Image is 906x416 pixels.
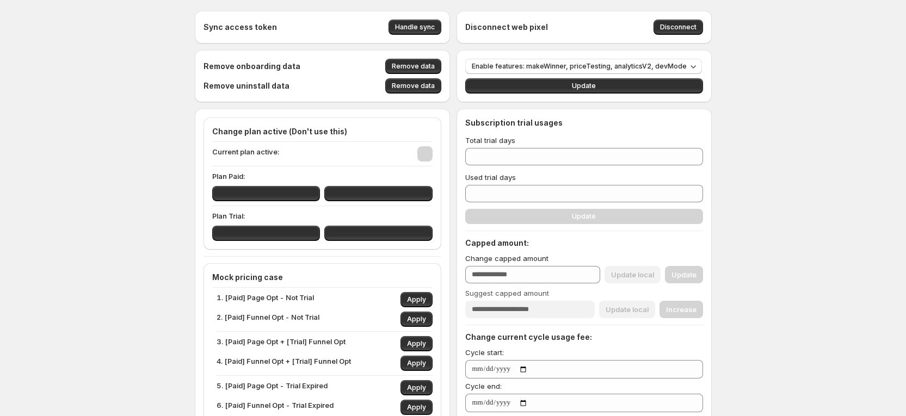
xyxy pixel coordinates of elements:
span: Change capped amount [465,254,548,263]
button: Enable features: makeWinner, priceTesting, analyticsV2, devMode [465,59,702,74]
button: Apply [400,380,433,395]
span: Total trial days [465,136,515,145]
span: Handle sync [395,23,435,32]
button: Remove data [385,59,441,74]
p: Current plan active: [212,146,280,162]
button: Apply [400,336,433,351]
span: Apply [407,295,426,304]
p: 5. [Paid] Page Opt - Trial Expired [217,380,328,395]
span: Apply [407,359,426,368]
button: Disconnect [654,20,703,35]
button: Apply [400,356,433,371]
p: Plan Trial: [212,210,433,221]
h4: Sync access token [204,22,277,33]
span: Enable features: makeWinner, priceTesting, analyticsV2, devMode [472,62,687,71]
button: Update [465,78,703,94]
p: 6. [Paid] Funnel Opt - Trial Expired [217,400,334,415]
button: Apply [400,400,433,415]
h4: Disconnect web pixel [465,22,548,33]
h4: Capped amount: [465,238,703,249]
h4: Remove onboarding data [204,61,300,72]
button: Remove data [385,78,441,94]
h4: Mock pricing case [212,272,433,283]
span: Disconnect [660,23,697,32]
span: Used trial days [465,173,516,182]
span: Cycle end: [465,382,502,390]
h4: Remove uninstall data [204,80,289,91]
button: Apply [400,292,433,307]
span: Apply [407,339,426,348]
button: Handle sync [389,20,441,35]
p: 4. [Paid] Funnel Opt + [Trial] Funnel Opt [217,356,351,371]
h4: Change current cycle usage fee: [465,332,703,343]
h4: Change plan active (Don't use this) [212,126,433,137]
button: Apply [400,312,433,327]
span: Cycle start: [465,348,504,357]
span: Suggest capped amount [465,289,549,297]
p: Plan Paid: [212,171,433,182]
span: Remove data [392,62,435,71]
span: Remove data [392,82,435,90]
p: 3. [Paid] Page Opt + [Trial] Funnel Opt [217,336,346,351]
h4: Subscription trial usages [465,117,563,128]
span: Update [572,82,596,90]
span: Apply [407,315,426,324]
p: 2. [Paid] Funnel Opt - Not Trial [217,312,319,327]
p: 1. [Paid] Page Opt - Not Trial [217,292,314,307]
span: Apply [407,383,426,392]
span: Apply [407,403,426,412]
